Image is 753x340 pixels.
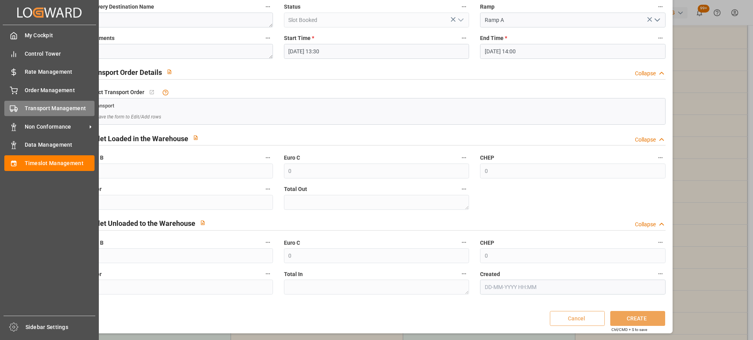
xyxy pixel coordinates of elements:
button: open menu [455,14,466,26]
div: Collapse [635,136,656,144]
input: DD-MM-YYYY HH:MM [480,44,665,59]
span: Non Conformance [25,123,87,131]
a: Control Tower [4,46,95,61]
span: Save the form to Edit/Add rows [96,113,161,120]
span: Order Management [25,86,95,95]
span: Rate Management [25,68,95,76]
button: Delivery Destination Name [263,2,273,12]
button: open menu [651,14,662,26]
span: Euro C [284,239,300,247]
a: Transport Management [4,101,95,116]
button: Euro C [459,153,469,163]
span: Delivery Destination Name [87,3,154,11]
button: Ramp [655,2,666,12]
div: Collapse [635,220,656,229]
div: Ctrl/CMD + S to save [611,327,647,333]
span: Start Time [284,34,314,42]
button: View description [195,215,210,230]
span: Euro C [284,154,300,162]
a: Timeslot Management [4,155,95,171]
button: Cancel [550,311,605,326]
button: CHEP [655,237,666,247]
button: Created [655,269,666,279]
input: Type to search/select [480,13,665,27]
button: Other [263,269,273,279]
button: View description [162,64,177,79]
a: transport [93,102,114,108]
span: Comments [87,34,115,42]
input: DD-MM-YYYY HH:MM [480,280,665,295]
button: CHEP [655,153,666,163]
span: CHEP [480,154,494,162]
button: End Time * [655,33,666,43]
span: End Time [480,34,507,42]
span: Select Transport Order [87,88,144,96]
span: transport [93,103,114,109]
span: Created [480,270,500,278]
button: Status [459,2,469,12]
button: Other [263,184,273,194]
h2: Pallet Unloaded to the Warehouse [87,218,195,229]
h2: Pallet Loaded in the Warehouse [87,133,188,144]
span: My Cockpit [25,31,95,40]
a: Data Management [4,137,95,153]
span: Transport Management [25,104,95,113]
button: Euro B [263,237,273,247]
span: Total Out [284,185,307,193]
span: CHEP [480,239,494,247]
button: Total In [459,269,469,279]
span: Data Management [25,141,95,149]
div: Collapse [635,69,656,78]
input: DD-MM-YYYY HH:MM [284,44,469,59]
span: Control Tower [25,50,95,58]
a: My Cockpit [4,28,95,43]
span: Sidebar Settings [25,323,96,331]
button: Comments [263,33,273,43]
span: Timeslot Management [25,159,95,167]
span: Total In [284,270,303,278]
span: Status [284,3,300,11]
span: Ramp [480,3,495,11]
button: Total Out [459,184,469,194]
a: Rate Management [4,64,95,80]
button: Start Time * [459,33,469,43]
button: Euro C [459,237,469,247]
button: Euro B [263,153,273,163]
button: View description [188,130,203,145]
h2: Transport Order Details [87,67,162,78]
a: Order Management [4,82,95,98]
input: Type to search/select [284,13,469,27]
button: CREATE [610,311,665,326]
